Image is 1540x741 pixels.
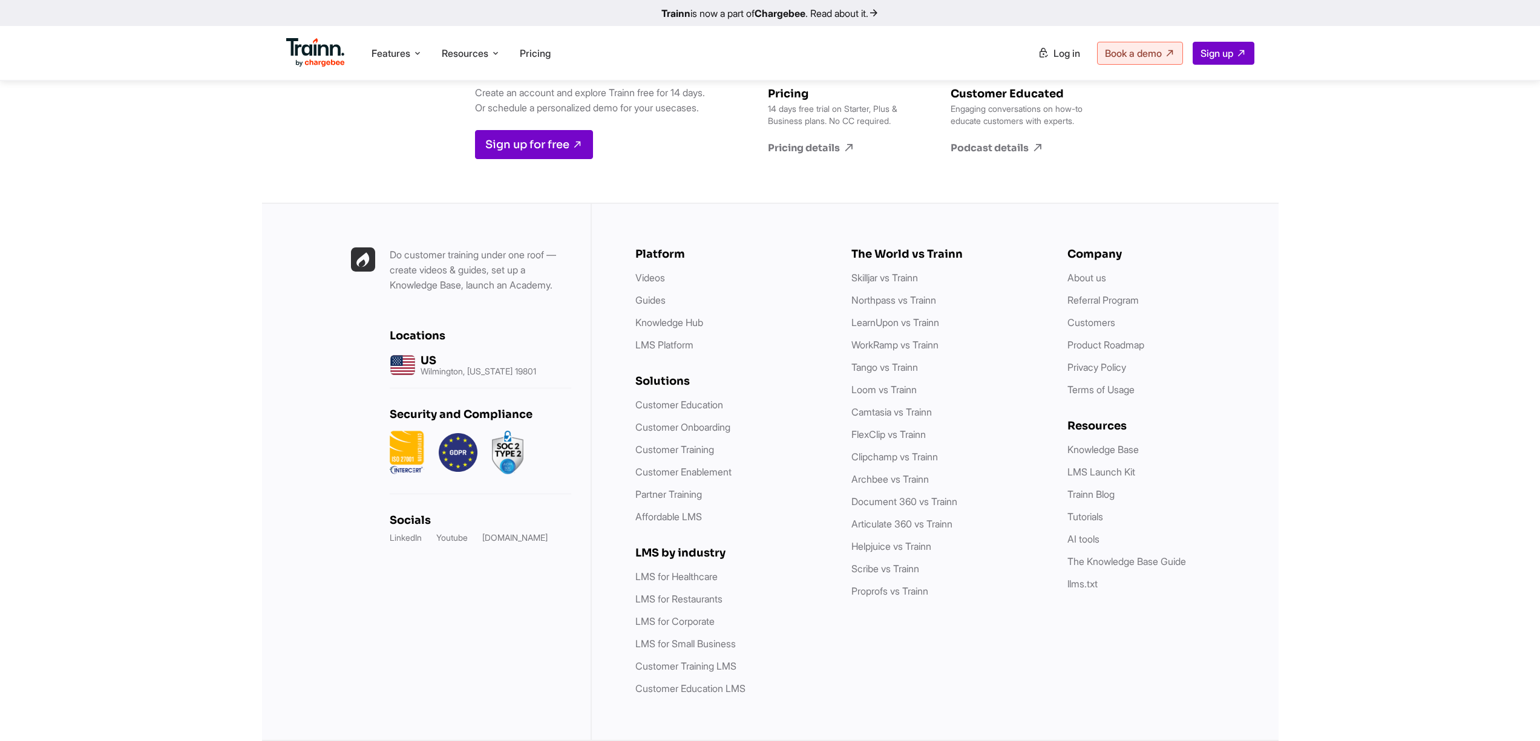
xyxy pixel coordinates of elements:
a: Customer Education LMS [635,682,745,694]
p: Create an account and explore Trainn free for 14 days. Or schedule a personalized demo for your u... [475,85,705,116]
p: Engaging conversations on how-to educate customers with experts. [951,103,1090,127]
a: Terms of Usage [1067,384,1135,396]
a: WorkRamp vs Trainn [851,339,939,351]
a: Book a demo [1097,42,1183,65]
a: Customers [1067,316,1115,328]
a: Tango vs Trainn [851,361,918,373]
a: Helpjuice vs Trainn [851,540,931,552]
a: Customer Training [635,443,714,455]
h6: Customer Educated [951,87,1090,100]
a: Product Roadmap [1067,339,1144,351]
a: LMS Platform [635,339,693,351]
h6: Resources [1067,419,1259,433]
b: Trainn [661,7,690,19]
a: Guides [635,294,666,306]
a: Skilljar vs Trainn [851,272,918,284]
a: Clipchamp vs Trainn [851,451,938,463]
a: Knowledge Hub [635,316,703,328]
h6: Solutions [635,374,827,388]
a: llms.txt [1067,578,1098,590]
a: About us [1067,272,1106,284]
a: Sign up for free [475,130,593,159]
a: LMS for Restaurants [635,593,722,605]
a: Youtube [436,532,468,544]
a: LearnUpon vs Trainn [851,316,939,328]
iframe: Chat Widget [1479,683,1540,741]
h6: Pricing [768,87,907,100]
a: Knowledge Base [1067,443,1139,455]
a: [DOMAIN_NAME] [482,532,548,544]
p: 14 days free trial on Starter, Plus & Business plans. No CC required. [768,103,907,127]
p: Do customer training under one roof — create videos & guides, set up a Knowledge Base, launch an ... [390,247,571,293]
span: Resources [442,47,488,60]
a: Customer Onboarding [635,421,730,433]
a: Articulate 360 vs Trainn [851,518,952,530]
a: Log in [1030,42,1087,64]
h6: Security and Compliance [390,408,571,421]
a: Document 360 vs Trainn [851,495,957,508]
span: Features [372,47,410,60]
h6: Platform [635,247,827,261]
h6: Socials [390,514,571,527]
a: LMS for Corporate [635,615,715,627]
h6: LMS by industry [635,546,827,560]
img: GDPR.png [439,431,477,474]
a: Affordable LMS [635,511,702,523]
span: Log in [1053,47,1080,59]
img: Trainn | everything under one roof [351,247,375,272]
a: Loom vs Trainn [851,384,917,396]
a: Customer Enablement [635,466,732,478]
img: ISO [390,431,424,474]
a: Referral Program [1067,294,1139,306]
img: Trainn Logo [286,38,346,67]
a: Proprofs vs Trainn [851,585,928,597]
a: Customer Education [635,399,723,411]
a: AI tools [1067,533,1099,545]
a: Scribe vs Trainn [851,563,919,575]
a: Sign up [1193,42,1254,65]
a: Archbee vs Trainn [851,473,929,485]
h6: The World vs Trainn [851,247,1043,261]
a: The Knowledge Base Guide [1067,555,1186,567]
b: Chargebee [755,7,805,19]
a: Privacy Policy [1067,361,1126,373]
p: Wilmington, [US_STATE] 19801 [421,367,536,376]
h6: US [421,354,536,367]
a: Customer Training LMS [635,660,736,672]
a: LMS Launch Kit [1067,466,1135,478]
a: Podcast details [951,142,1090,155]
span: Sign up [1201,47,1233,59]
a: FlexClip vs Trainn [851,428,926,440]
img: us headquarters [390,352,416,378]
a: Pricing details [768,142,907,155]
h6: Locations [390,329,571,342]
span: Book a demo [1105,47,1162,59]
h6: Company [1067,247,1259,261]
a: Tutorials [1067,511,1103,523]
a: Partner Training [635,488,702,500]
img: soc2 [492,431,523,474]
a: Northpass vs Trainn [851,294,936,306]
a: Trainn Blog [1067,488,1115,500]
a: LinkedIn [390,532,422,544]
a: LMS for Small Business [635,638,736,650]
a: Videos [635,272,665,284]
a: Pricing [520,47,551,59]
a: Camtasia vs Trainn [851,406,932,418]
a: LMS for Healthcare [635,570,718,583]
